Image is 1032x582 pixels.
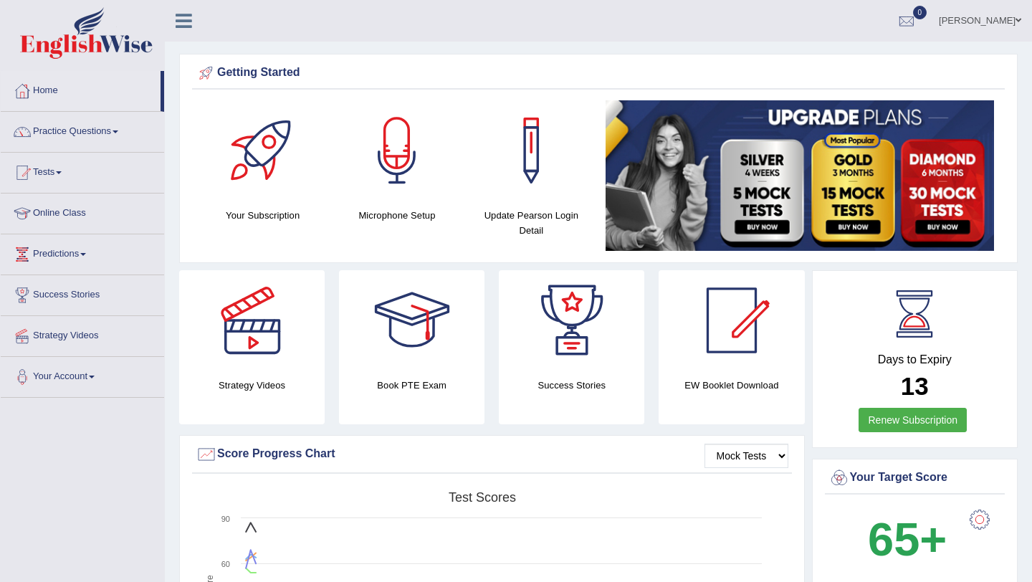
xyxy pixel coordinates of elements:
[472,208,591,238] h4: Update Pearson Login Detail
[1,153,164,189] a: Tests
[179,378,325,393] h4: Strategy Videos
[221,560,230,568] text: 60
[499,378,644,393] h4: Success Stories
[1,357,164,393] a: Your Account
[606,100,994,251] img: small5.jpg
[339,378,484,393] h4: Book PTE Exam
[337,208,457,223] h4: Microphone Setup
[1,275,164,311] a: Success Stories
[1,234,164,270] a: Predictions
[913,6,927,19] span: 0
[1,71,161,107] a: Home
[196,62,1001,84] div: Getting Started
[659,378,804,393] h4: EW Booklet Download
[859,408,967,432] a: Renew Subscription
[221,515,230,523] text: 90
[1,194,164,229] a: Online Class
[196,444,788,465] div: Score Progress Chart
[828,353,1002,366] h4: Days to Expiry
[203,208,322,223] h4: Your Subscription
[868,513,947,566] b: 65+
[1,316,164,352] a: Strategy Videos
[449,490,516,505] tspan: Test scores
[1,112,164,148] a: Practice Questions
[828,467,1002,489] div: Your Target Score
[901,372,929,400] b: 13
